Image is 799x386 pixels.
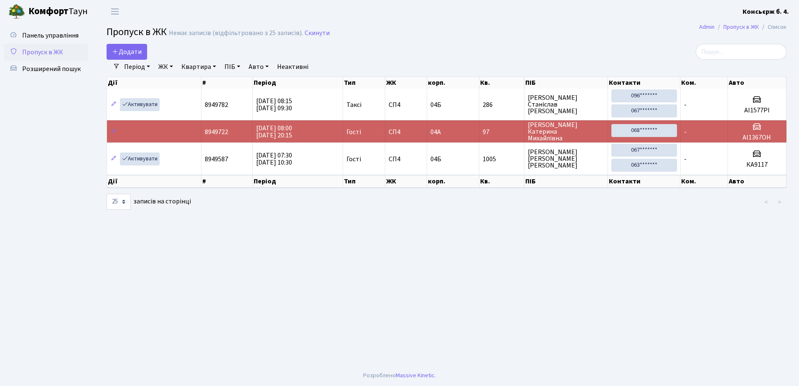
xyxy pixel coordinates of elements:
[684,155,687,164] span: -
[22,31,79,40] span: Панель управління
[680,175,728,188] th: Ком.
[28,5,69,18] b: Комфорт
[256,96,292,113] span: [DATE] 08:15 [DATE] 09:30
[8,3,25,20] img: logo.png
[483,102,521,108] span: 286
[253,175,343,188] th: Період
[221,60,244,74] a: ПІБ
[483,156,521,163] span: 1005
[346,102,361,108] span: Таксі
[346,156,361,163] span: Гості
[107,25,167,39] span: Пропуск в ЖК
[274,60,312,74] a: Неактивні
[107,194,191,210] label: записів на сторінці
[389,129,423,135] span: СП4
[178,60,219,74] a: Квартира
[205,100,228,109] span: 8949782
[256,124,292,140] span: [DATE] 08:00 [DATE] 20:15
[253,77,343,89] th: Період
[107,77,201,89] th: Дії
[22,64,81,74] span: Розширений пошук
[479,77,524,89] th: Кв.
[728,175,786,188] th: Авто
[112,47,142,56] span: Додати
[743,7,789,17] a: Консьєрж б. 4.
[731,107,783,114] h5: АІ1577РІ
[107,175,201,188] th: Дії
[524,175,608,188] th: ПІБ
[699,23,715,31] a: Admin
[120,98,160,111] a: Активувати
[524,77,608,89] th: ПІБ
[155,60,176,74] a: ЖК
[205,127,228,137] span: 8949722
[684,100,687,109] span: -
[608,77,681,89] th: Контакти
[427,77,479,89] th: корп.
[687,18,799,36] nav: breadcrumb
[346,129,361,135] span: Гості
[728,77,786,89] th: Авто
[528,94,604,114] span: [PERSON_NAME] Станіслав [PERSON_NAME]
[4,44,88,61] a: Пропуск в ЖК
[385,77,427,89] th: ЖК
[479,175,524,188] th: Кв.
[430,155,441,164] span: 04Б
[483,129,521,135] span: 97
[256,151,292,167] span: [DATE] 07:30 [DATE] 10:30
[759,23,786,32] li: Список
[731,161,783,169] h5: КА9117
[22,48,63,57] span: Пропуск в ЖК
[107,44,147,60] a: Додати
[205,155,228,164] span: 8949587
[385,175,427,188] th: ЖК
[696,44,786,60] input: Пошук...
[245,60,272,74] a: Авто
[528,149,604,169] span: [PERSON_NAME] [PERSON_NAME] [PERSON_NAME]
[608,175,681,188] th: Контакти
[201,77,253,89] th: #
[528,122,604,142] span: [PERSON_NAME] Катерина Михайлівна
[4,61,88,77] a: Розширений пошук
[107,194,131,210] select: записів на сторінці
[343,77,385,89] th: Тип
[201,175,253,188] th: #
[169,29,303,37] div: Немає записів (відфільтровано з 25 записів).
[121,60,153,74] a: Період
[389,102,423,108] span: СП4
[305,29,330,37] a: Скинути
[430,100,441,109] span: 04Б
[684,127,687,137] span: -
[680,77,728,89] th: Ком.
[104,5,125,18] button: Переключити навігацію
[427,175,479,188] th: корп.
[389,156,423,163] span: СП4
[4,27,88,44] a: Панель управління
[743,7,789,16] b: Консьєрж б. 4.
[430,127,441,137] span: 04А
[343,175,385,188] th: Тип
[723,23,759,31] a: Пропуск в ЖК
[731,134,783,142] h5: АІ1367ОН
[28,5,88,19] span: Таун
[396,371,435,380] a: Massive Kinetic
[120,152,160,165] a: Активувати
[363,371,436,380] div: Розроблено .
